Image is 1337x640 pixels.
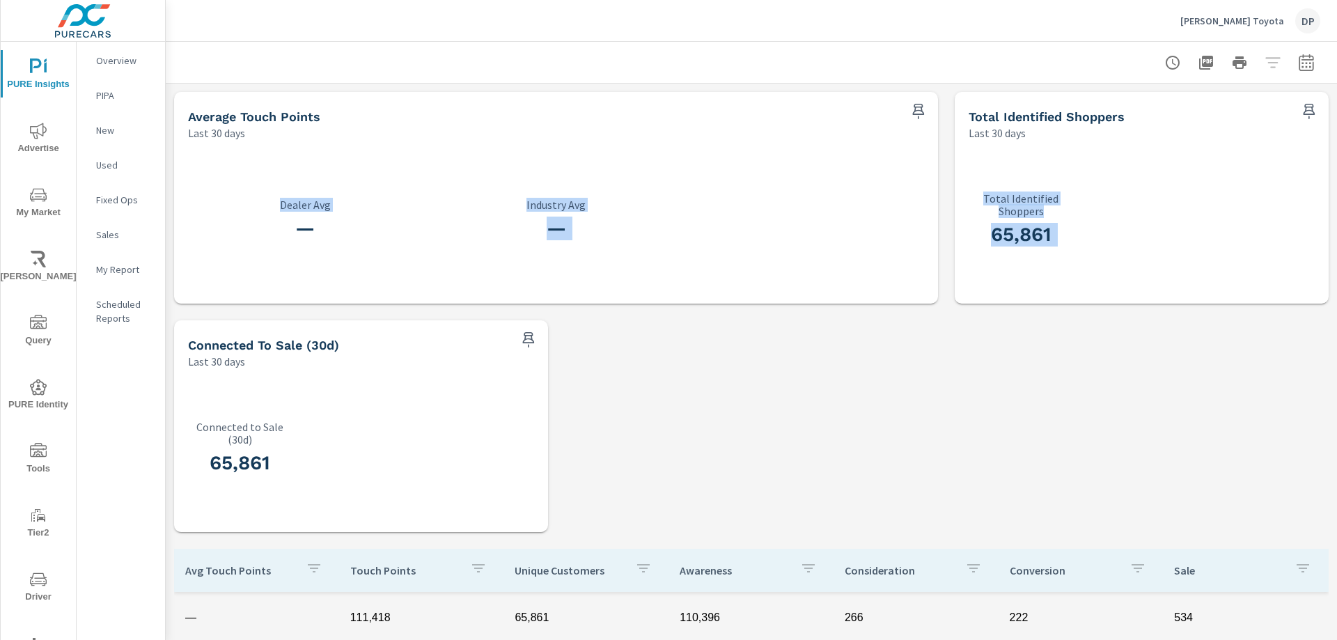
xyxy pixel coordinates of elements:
[969,125,1026,141] p: Last 30 days
[188,338,339,352] h5: Connected to Sale (30d)
[77,189,165,210] div: Fixed Ops
[5,187,72,221] span: My Market
[77,155,165,175] div: Used
[503,600,668,635] td: 65,861
[188,125,245,141] p: Last 30 days
[1292,49,1320,77] button: Select Date Range
[5,123,72,157] span: Advertise
[5,251,72,285] span: [PERSON_NAME]
[96,158,154,172] p: Used
[907,100,930,123] span: Save this to your personalized report
[517,329,540,351] span: Save this to your personalized report
[96,193,154,207] p: Fixed Ops
[969,223,1073,247] h3: 65,861
[439,198,673,211] p: Industry Avg
[188,451,292,475] h3: 65,861
[77,120,165,141] div: New
[77,50,165,71] div: Overview
[680,563,789,577] p: Awareness
[515,563,624,577] p: Unique Customers
[188,217,422,240] h3: —
[96,123,154,137] p: New
[5,379,72,413] span: PURE Identity
[188,353,245,370] p: Last 30 days
[77,294,165,329] div: Scheduled Reports
[1192,49,1220,77] button: "Export Report to PDF"
[350,563,460,577] p: Touch Points
[1010,563,1119,577] p: Conversion
[96,297,154,325] p: Scheduled Reports
[1226,49,1253,77] button: Print Report
[668,600,834,635] td: 110,396
[96,88,154,102] p: PIPA
[5,443,72,477] span: Tools
[96,263,154,276] p: My Report
[188,109,320,124] h5: Average Touch Points
[5,571,72,605] span: Driver
[5,507,72,541] span: Tier2
[845,563,954,577] p: Consideration
[5,58,72,93] span: PURE Insights
[439,217,673,240] h3: —
[1298,100,1320,123] span: Save this to your personalized report
[77,259,165,280] div: My Report
[1295,8,1320,33] div: DP
[834,600,999,635] td: 266
[77,224,165,245] div: Sales
[5,315,72,349] span: Query
[96,54,154,68] p: Overview
[969,192,1073,217] p: Total Identified Shoppers
[969,109,1125,124] h5: Total Identified Shoppers
[185,563,295,577] p: Avg Touch Points
[339,600,504,635] td: 111,418
[174,600,339,635] td: —
[188,198,422,211] p: Dealer Avg
[96,228,154,242] p: Sales
[1163,600,1328,635] td: 534
[77,85,165,106] div: PIPA
[999,600,1164,635] td: 222
[1174,563,1283,577] p: Sale
[1180,15,1284,27] p: [PERSON_NAME] Toyota
[188,421,292,446] p: Connected to Sale (30d)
